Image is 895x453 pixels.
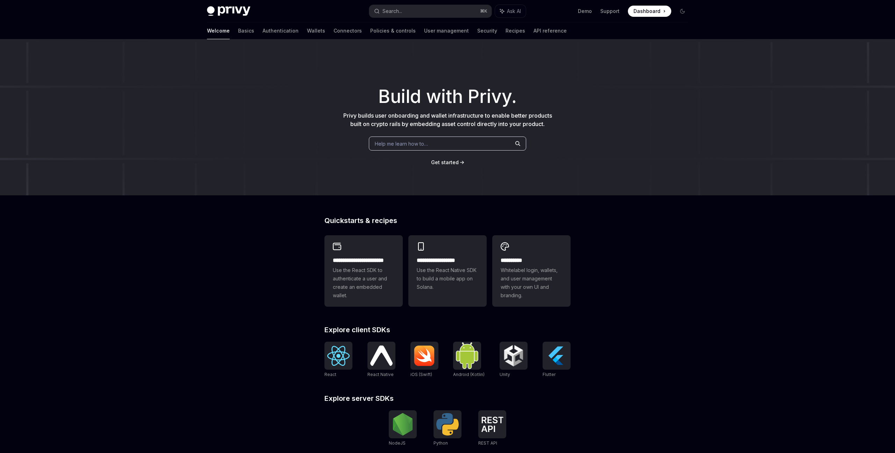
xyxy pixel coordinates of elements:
span: Help me learn how to… [375,140,428,147]
span: Dashboard [633,8,660,15]
a: Recipes [506,22,525,39]
span: Use the React Native SDK to build a mobile app on Solana. [417,266,478,291]
span: Build with Privy. [378,90,517,103]
a: Wallets [307,22,325,39]
button: Ask AI [495,5,526,18]
span: Get started [431,159,459,165]
img: Unity [502,344,525,367]
img: Python [436,413,459,435]
a: Policies & controls [370,22,416,39]
img: dark logo [207,6,250,16]
span: Whitelabel login, wallets, and user management with your own UI and branding. [501,266,562,300]
img: React [327,346,350,366]
a: iOS (Swift)iOS (Swift) [410,342,438,378]
button: Toggle dark mode [677,6,688,17]
span: Explore server SDKs [324,395,394,402]
img: REST API [481,417,503,432]
span: React Native [367,372,394,377]
a: Get started [431,159,459,166]
a: User management [424,22,469,39]
a: Support [600,8,620,15]
span: Ask AI [507,8,521,15]
a: UnityUnity [500,342,528,378]
span: Android (Kotlin) [453,372,485,377]
span: REST API [478,440,497,446]
a: Authentication [263,22,299,39]
a: Basics [238,22,254,39]
img: Android (Kotlin) [456,342,478,369]
a: REST APIREST API [478,410,506,447]
button: Search...⌘K [369,5,492,18]
span: Python [434,440,448,446]
a: ReactReact [324,342,352,378]
a: Demo [578,8,592,15]
div: Search... [382,7,402,15]
a: Android (Kotlin)Android (Kotlin) [453,342,485,378]
a: FlutterFlutter [543,342,571,378]
a: NodeJSNodeJS [389,410,417,447]
a: Dashboard [628,6,671,17]
img: NodeJS [392,413,414,435]
span: Flutter [543,372,556,377]
span: Unity [500,372,510,377]
span: ⌘ K [480,8,487,14]
a: **** *****Whitelabel login, wallets, and user management with your own UI and branding. [492,235,571,307]
span: React [324,372,336,377]
span: Quickstarts & recipes [324,217,397,224]
a: Security [477,22,497,39]
span: Privy builds user onboarding and wallet infrastructure to enable better products built on crypto ... [343,112,552,127]
span: Use the React SDK to authenticate a user and create an embedded wallet. [333,266,394,300]
a: Connectors [334,22,362,39]
span: NodeJS [389,440,406,446]
a: **** **** **** ***Use the React Native SDK to build a mobile app on Solana. [408,235,487,307]
span: iOS (Swift) [410,372,432,377]
a: PythonPython [434,410,461,447]
img: iOS (Swift) [413,345,436,366]
span: Explore client SDKs [324,326,390,333]
a: React NativeReact Native [367,342,395,378]
img: React Native [370,346,393,365]
a: API reference [534,22,567,39]
a: Welcome [207,22,230,39]
img: Flutter [545,344,568,367]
